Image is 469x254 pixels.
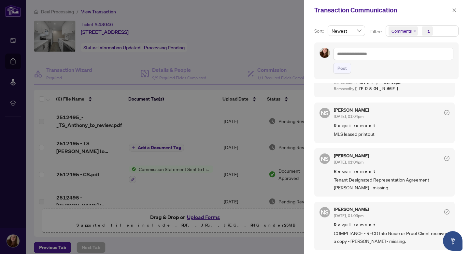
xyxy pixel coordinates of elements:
[370,28,383,35] p: Filter:
[425,28,430,34] div: +1
[444,156,449,161] span: check-circle
[334,108,369,112] h5: [PERSON_NAME]
[334,80,449,86] div: Removed on
[334,207,369,212] h5: [PERSON_NAME]
[334,114,363,119] span: [DATE], 01:04pm
[334,153,369,158] h5: [PERSON_NAME]
[321,208,329,217] span: NS
[355,86,402,91] span: [PERSON_NAME]
[320,48,330,58] img: Profile Icon
[391,28,412,34] span: Comments
[334,168,449,175] span: Requirement
[444,209,449,214] span: check-circle
[314,5,450,15] div: Transaction Communication
[321,108,329,118] span: NS
[334,122,449,129] span: Requirement
[334,86,449,92] div: Removed by
[452,8,457,12] span: close
[332,26,361,36] span: Newest
[334,222,449,228] span: Requirement
[314,27,325,35] p: Sort:
[334,213,363,218] span: [DATE], 01:03pm
[334,230,449,245] span: COMPLIANCE - RECO Info Guide or Proof Client received a copy - [PERSON_NAME] - missing.
[334,176,449,191] span: Tenant Designated Representation Agreement - [PERSON_NAME] - missing.
[443,231,462,251] button: Open asap
[321,154,329,163] span: NS
[334,160,363,165] span: [DATE], 01:04pm
[389,26,418,36] span: Comments
[333,63,351,74] button: Post
[413,29,416,33] span: close
[444,110,449,115] span: check-circle
[334,130,449,138] span: MLS leased printout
